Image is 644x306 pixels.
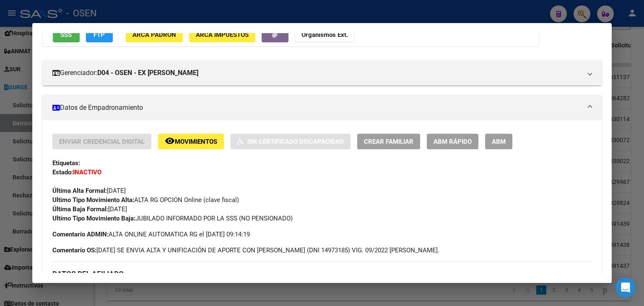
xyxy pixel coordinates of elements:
span: [DATE] [52,187,126,194]
span: ALTA RG OPCION Online (clave fiscal) [52,196,239,204]
span: ABM [492,138,506,145]
strong: Etiquetas: [52,159,80,167]
strong: Estado: [52,169,73,176]
button: ARCA Padrón [126,27,183,42]
mat-expansion-panel-header: Datos de Empadronamiento [42,95,602,120]
mat-panel-title: Gerenciador: [52,68,582,78]
strong: Comentario OS: [52,246,96,254]
strong: Última Alta Formal: [52,187,107,194]
button: SSS [53,27,80,42]
strong: Comentario ADMIN: [52,231,109,238]
strong: INACTIVO [73,169,101,176]
button: Organismos Ext. [295,27,355,42]
button: Sin Certificado Discapacidad [231,134,351,149]
strong: Ultimo Tipo Movimiento Baja: [52,215,135,222]
mat-expansion-panel-header: Gerenciador:D04 - OSEN - EX [PERSON_NAME] [42,60,602,86]
button: Crear Familiar [357,134,420,149]
span: ARCA Padrón [132,31,176,39]
button: ABM Rápido [427,134,478,149]
strong: Ultimo Tipo Movimiento Alta: [52,196,134,204]
span: [DATE] [52,205,127,213]
span: SSS [60,31,72,39]
div: Open Intercom Messenger [615,277,636,298]
span: JUBILADO INFORMADO POR LA SSS (NO PENSIONADO) [52,215,293,222]
strong: Organismos Ext. [301,31,348,39]
strong: Última Baja Formal: [52,205,108,213]
span: [DATE] SE ENVIA ALTA Y UNIFICACIÓN DE APORTE CON [PERSON_NAME] (DNI 14973185) VIG. 09/2022 [PERSO... [52,246,439,255]
span: ARCA Impuestos [196,31,249,39]
mat-icon: remove_red_eye [165,136,175,146]
h3: DATOS DEL AFILIADO [52,269,592,278]
button: FTP [86,27,113,42]
button: Enviar Credencial Digital [52,134,151,149]
span: ABM Rápido [434,138,472,145]
button: ABM [485,134,512,149]
span: Sin Certificado Discapacidad [247,138,344,145]
button: ARCA Impuestos [189,27,255,42]
span: Enviar Credencial Digital [59,138,145,145]
mat-panel-title: Datos de Empadronamiento [52,103,582,113]
span: Crear Familiar [364,138,413,145]
span: FTP [93,31,105,39]
strong: D04 - OSEN - EX [PERSON_NAME] [97,68,198,78]
button: Movimientos [158,134,224,149]
span: Movimientos [175,138,217,145]
span: ALTA ONLINE AUTOMATICA RG el [DATE] 09:14:19 [52,230,250,239]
